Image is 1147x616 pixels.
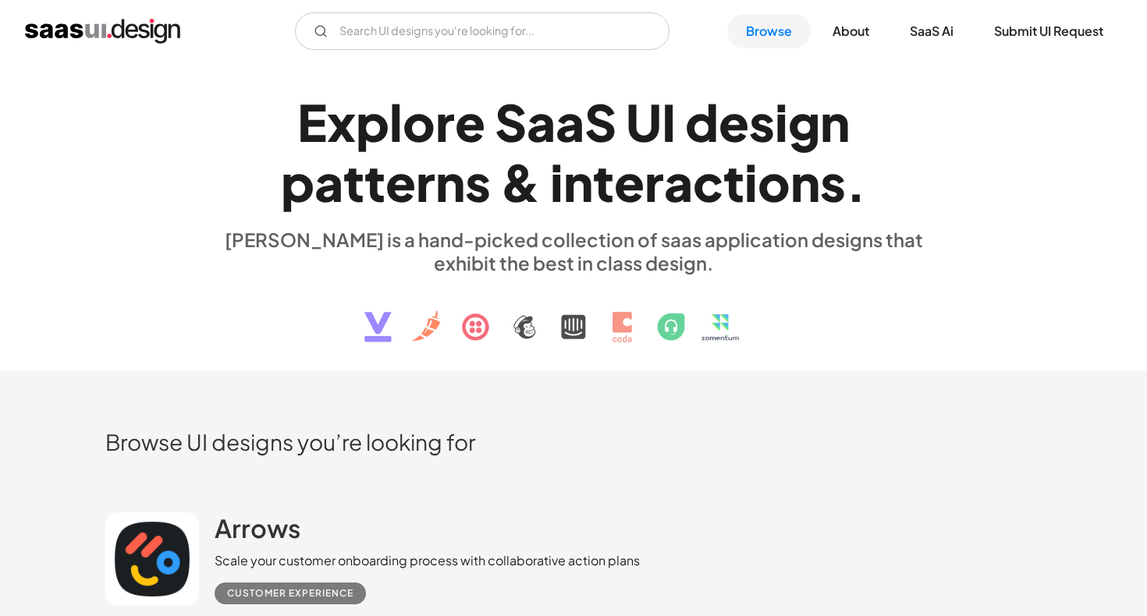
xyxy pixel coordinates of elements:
a: Browse [727,14,811,48]
div: t [723,152,744,212]
div: n [563,152,593,212]
div: t [343,152,364,212]
div: S [495,92,527,152]
div: S [584,92,616,152]
h1: Explore SaaS UI design patterns & interactions. [215,92,932,212]
div: U [626,92,662,152]
div: i [744,152,758,212]
div: i [550,152,563,212]
div: a [556,92,584,152]
a: home [25,19,180,44]
a: SaaS Ai [891,14,972,48]
div: t [593,152,614,212]
div: s [820,152,846,212]
div: Scale your customer onboarding process with collaborative action plans [215,551,640,570]
form: Email Form [295,12,669,50]
h2: Arrows [215,512,300,543]
div: d [685,92,719,152]
div: i [775,92,788,152]
div: n [790,152,820,212]
img: text, icon, saas logo [337,274,810,356]
div: I [662,92,676,152]
div: t [364,152,385,212]
div: a [314,152,343,212]
div: p [281,152,314,212]
div: n [820,92,850,152]
div: Customer Experience [227,584,353,603]
div: a [664,152,693,212]
div: E [297,92,327,152]
div: a [527,92,556,152]
div: x [327,92,356,152]
div: p [356,92,389,152]
div: s [749,92,775,152]
a: Submit UI Request [975,14,1122,48]
h2: Browse UI designs you’re looking for [105,428,1042,455]
div: r [416,152,435,212]
div: [PERSON_NAME] is a hand-picked collection of saas application designs that exhibit the best in cl... [215,228,932,274]
div: o [758,152,790,212]
div: . [846,152,866,212]
div: g [788,92,820,152]
div: r [435,92,455,152]
div: e [455,92,485,152]
div: c [693,152,723,212]
div: n [435,152,465,212]
a: Arrows [215,512,300,551]
div: r [645,152,664,212]
a: About [814,14,888,48]
div: e [614,152,645,212]
div: & [500,152,541,212]
div: o [403,92,435,152]
div: s [465,152,491,212]
input: Search UI designs you're looking for... [295,12,669,50]
div: l [389,92,403,152]
div: e [385,152,416,212]
div: e [719,92,749,152]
